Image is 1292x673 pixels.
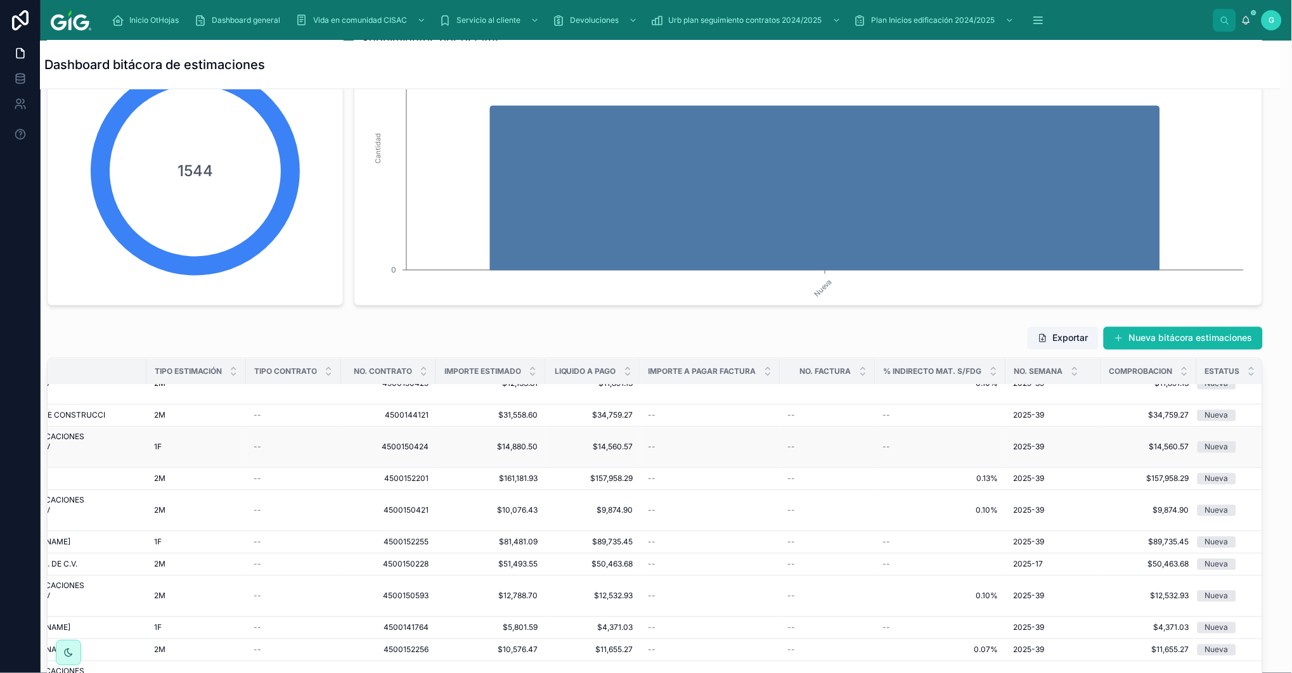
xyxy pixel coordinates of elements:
a: -- [883,411,998,421]
span: -- [788,645,796,655]
span: 4500152255 [349,537,429,548]
span: 2025-39 [1014,591,1045,601]
a: $157,958.29 [553,474,633,484]
a: -- [883,560,998,570]
a: 2025-39 [1014,411,1094,421]
a: -- [788,645,868,655]
span: TIPO CONTRATO [254,366,317,376]
div: Nueva [1205,622,1229,634]
span: Servicio al cliente [456,15,520,25]
a: -- [254,442,333,452]
span: -- [648,474,656,484]
span: -- [648,623,656,633]
a: -- [788,623,868,633]
span: COMPROBACION [1109,366,1173,376]
a: $14,880.50 [444,442,538,452]
div: Nueva [1205,410,1229,421]
a: 4500141764 [349,623,429,633]
a: 2M [154,411,238,421]
span: $50,463.68 [553,560,633,570]
span: IMPORTE A PAGAR FACTURA [649,366,756,376]
a: -- [648,474,773,484]
a: -- [254,623,333,633]
span: 2025-17 [1014,560,1043,570]
a: -- [648,506,773,516]
h1: Dashboard bitácora de estimaciones [44,56,265,74]
a: 4500152256 [349,645,429,655]
span: -- [883,623,891,633]
a: -- [648,560,773,570]
span: No. CONTRATO [354,366,412,376]
span: $11,655.27 [553,645,633,655]
span: -- [788,474,796,484]
a: 2025-39 [1014,537,1094,548]
a: -- [883,623,998,633]
span: $4,371.03 [553,623,633,633]
a: Nueva [1198,559,1277,570]
span: -- [883,537,891,548]
a: $89,735.45 [1109,537,1189,548]
a: $34,759.27 [1109,411,1189,421]
span: $14,560.57 [1109,442,1189,452]
a: 2025-17 [1014,560,1094,570]
a: 2025-39 [1014,474,1094,484]
a: Nueva [1198,537,1277,548]
a: Nueva [1198,644,1277,656]
span: TIPO ESTIMACIÓN [155,366,222,376]
a: 4500150421 [349,506,429,516]
a: $10,576.47 [444,645,538,655]
a: -- [788,411,868,421]
a: $50,463.68 [1109,560,1189,570]
span: $12,788.70 [444,591,538,601]
div: Nueva [1205,537,1229,548]
span: -- [254,591,261,601]
a: 2025-39 [1014,623,1094,633]
a: 4500152201 [349,474,429,484]
a: -- [788,474,868,484]
div: scrollable content [101,6,1213,34]
span: -- [648,506,656,516]
a: -- [788,442,868,452]
span: -- [788,560,796,570]
span: 4500150424 [349,442,429,452]
span: -- [254,442,261,452]
span: Vida en comunidad CISAC [313,15,407,25]
a: 2M [154,591,238,601]
span: 4500150228 [349,560,429,570]
a: $11,655.27 [1109,645,1189,655]
img: App logo [51,10,91,30]
span: $5,801.59 [444,623,538,633]
span: Dashboard general [212,15,280,25]
a: $51,493.55 [444,560,538,570]
a: 2025-39 [1014,645,1094,655]
span: -- [648,537,656,548]
a: -- [254,591,333,601]
span: -- [254,506,261,516]
span: -- [254,623,261,633]
span: 2M [154,474,165,484]
span: Plan Inicios edificación 2024/2025 [872,15,995,25]
a: $34,759.27 [553,411,633,421]
span: -- [254,537,261,548]
div: Nueva [1205,644,1229,656]
button: Nueva bitácora estimaciones [1104,327,1263,350]
span: -- [254,645,261,655]
a: 4500150593 [349,591,429,601]
a: -- [788,560,868,570]
a: -- [648,442,773,452]
span: $31,558.60 [444,411,538,421]
span: 0.07% [883,645,998,655]
a: -- [254,411,333,421]
a: Nueva [1198,622,1277,634]
span: Inicio OtHojas [129,15,179,25]
a: -- [254,560,333,570]
a: 2M [154,506,238,516]
span: -- [648,560,656,570]
a: $12,532.93 [1109,591,1189,601]
span: Devoluciones [570,15,619,25]
a: 2025-39 [1014,506,1094,516]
